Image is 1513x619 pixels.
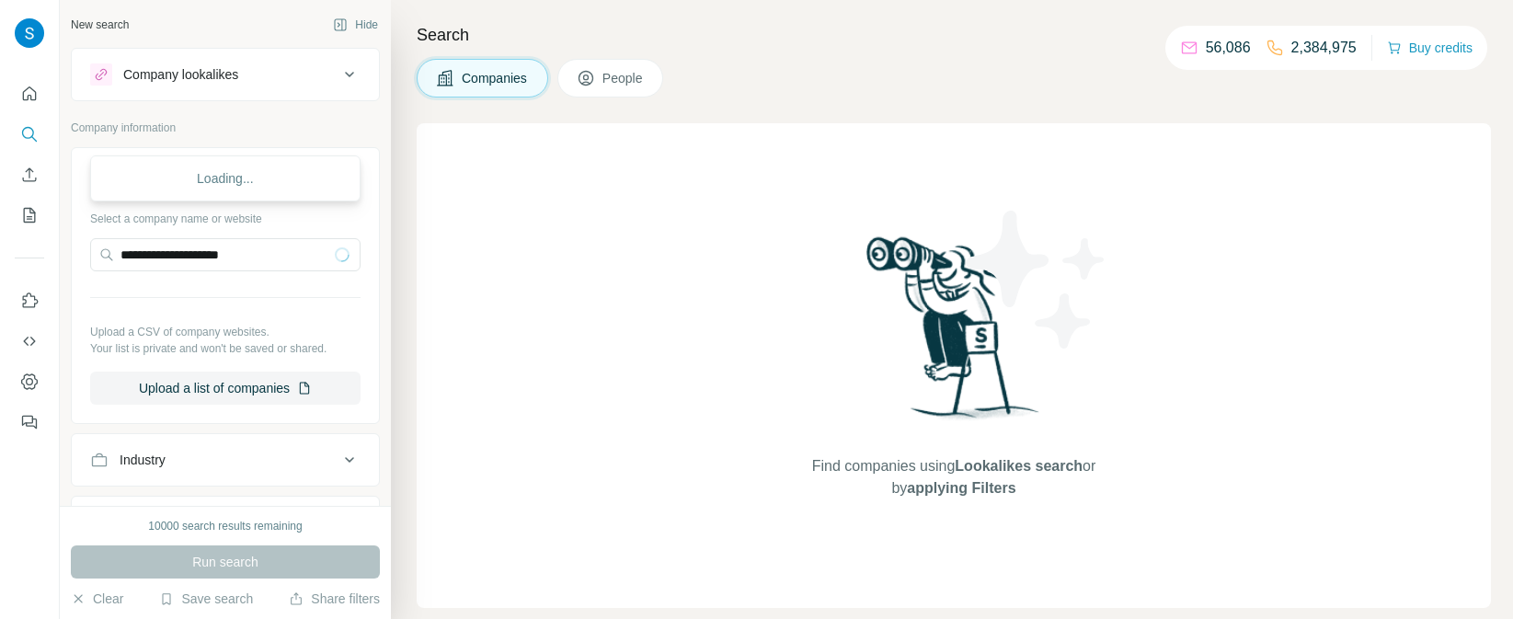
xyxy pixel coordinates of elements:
button: Buy credits [1387,35,1473,61]
div: Select a company name or website [90,203,361,227]
img: Surfe Illustration - Stars [954,197,1119,362]
p: 2,384,975 [1291,37,1357,59]
h4: Search [417,22,1491,48]
img: Avatar [15,18,44,48]
span: Find companies using or by [807,455,1101,499]
button: Quick start [15,77,44,110]
button: Industry [72,438,379,482]
button: Use Surfe API [15,325,44,358]
button: Search [15,118,44,151]
span: Companies [462,69,529,87]
button: Enrich CSV [15,158,44,191]
div: 10000 search results remaining [148,518,302,534]
p: Your list is private and won't be saved or shared. [90,340,361,357]
button: Save search [159,590,253,608]
div: New search [71,17,129,33]
span: People [602,69,645,87]
button: Hide [320,11,391,39]
div: Loading... [95,160,356,197]
button: Upload a list of companies [90,372,361,405]
button: Clear [71,590,123,608]
button: Share filters [289,590,380,608]
button: Dashboard [15,365,44,398]
div: Industry [120,451,166,469]
img: Surfe Illustration - Woman searching with binoculars [858,232,1049,437]
span: Lookalikes search [955,458,1083,474]
button: Company [72,152,379,203]
p: 56,086 [1206,37,1251,59]
span: applying Filters [907,480,1015,496]
p: Company information [71,120,380,136]
button: My lists [15,199,44,232]
button: HQ location [72,500,379,544]
button: Use Surfe on LinkedIn [15,284,44,317]
button: Feedback [15,406,44,439]
div: Company lookalikes [123,65,238,84]
button: Company lookalikes [72,52,379,97]
p: Upload a CSV of company websites. [90,324,361,340]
